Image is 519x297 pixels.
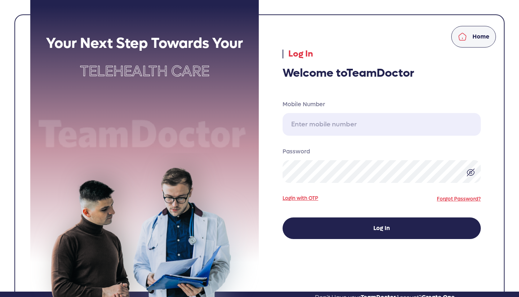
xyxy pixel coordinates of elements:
[283,66,481,80] h3: Welcome to
[30,60,259,82] p: Telehealth Care
[466,168,475,177] img: eye
[451,26,496,48] a: Home
[437,195,481,202] a: Forgot Password?
[283,147,481,156] label: Password
[283,194,318,202] a: Login with OTP
[458,32,467,41] img: home.svg
[283,48,481,60] p: Log In
[30,117,259,153] img: Team doctor text
[346,66,414,81] span: TeamDoctor
[30,35,259,52] h2: Your Next Step Towards Your
[473,32,489,41] p: Home
[283,217,481,239] button: Log In
[283,113,481,136] input: Enter mobile number
[283,100,481,109] label: Mobile Number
